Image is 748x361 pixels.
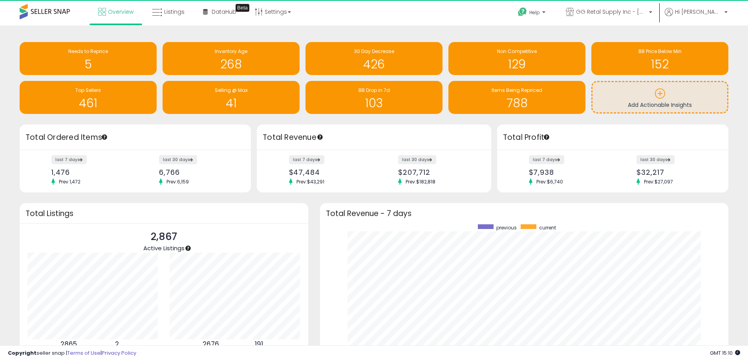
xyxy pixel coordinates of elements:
a: Hi [PERSON_NAME] [665,8,728,26]
span: Help [529,9,540,16]
span: GG Retal Supply Inc - [GEOGRAPHIC_DATA] [576,8,647,16]
b: 2865 [60,339,77,349]
label: last 7 days [529,155,564,164]
h1: 103 [309,97,439,110]
div: $207,712 [398,168,477,176]
span: Prev: $182,818 [402,178,439,185]
h3: Total Revenue - 7 days [326,211,722,216]
div: $32,217 [636,168,715,176]
div: 1,476 [51,168,130,176]
span: previous [496,224,517,231]
b: 2676 [203,339,219,349]
div: Tooltip anchor [101,134,108,141]
label: last 7 days [289,155,324,164]
span: Listings [164,8,185,16]
span: Prev: 6,159 [163,178,193,185]
h1: 788 [452,97,582,110]
a: Privacy Policy [102,349,136,357]
a: Terms of Use [67,349,101,357]
h1: 5 [24,58,153,71]
span: 30 Day Decrease [354,48,394,55]
a: Selling @ Max 41 [163,81,300,114]
p: 2,867 [143,229,185,244]
span: Items Being Repriced [492,87,542,93]
h3: Total Ordered Items [26,132,245,143]
a: Add Actionable Insights [593,82,727,112]
a: 30 Day Decrease 426 [305,42,443,75]
a: Needs to Reprice 5 [20,42,157,75]
div: $47,484 [289,168,368,176]
span: Selling @ Max [215,87,248,93]
h3: Total Profit [503,132,722,143]
span: Prev: $27,097 [640,178,677,185]
span: Prev: $6,740 [532,178,567,185]
span: BB Price Below Min [638,48,682,55]
span: 2025-10-14 15:10 GMT [710,349,740,357]
span: Prev: $43,291 [293,178,328,185]
h1: 461 [24,97,153,110]
span: Non Competitive [497,48,537,55]
h3: Total Revenue [263,132,485,143]
i: Get Help [518,7,527,17]
div: Tooltip anchor [236,4,249,12]
span: DataHub [212,8,236,16]
a: BB Drop in 7d 103 [305,81,443,114]
h1: 268 [166,58,296,71]
div: seller snap | | [8,350,136,357]
h1: 41 [166,97,296,110]
label: last 30 days [159,155,197,164]
label: last 30 days [398,155,436,164]
label: last 7 days [51,155,87,164]
span: current [539,224,556,231]
span: BB Drop in 7d [358,87,390,93]
span: Inventory Age [215,48,247,55]
a: Help [512,1,553,26]
div: $7,938 [529,168,607,176]
div: 6,766 [159,168,237,176]
div: Tooltip anchor [185,245,192,252]
strong: Copyright [8,349,37,357]
span: Prev: 1,472 [55,178,84,185]
a: Items Being Repriced 788 [448,81,585,114]
b: 2 [115,339,119,349]
a: Top Sellers 461 [20,81,157,114]
h1: 152 [595,58,724,71]
a: BB Price Below Min 152 [591,42,728,75]
span: Overview [108,8,134,16]
span: Active Listings [143,244,185,252]
span: Top Sellers [75,87,101,93]
h1: 426 [309,58,439,71]
span: Hi [PERSON_NAME] [675,8,722,16]
a: Non Competitive 129 [448,42,585,75]
label: last 30 days [636,155,675,164]
h1: 129 [452,58,582,71]
div: Tooltip anchor [543,134,550,141]
div: Tooltip anchor [316,134,324,141]
a: Inventory Age 268 [163,42,300,75]
span: Needs to Reprice [68,48,108,55]
h3: Total Listings [26,211,302,216]
b: 191 [255,339,263,349]
span: Add Actionable Insights [628,101,692,109]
